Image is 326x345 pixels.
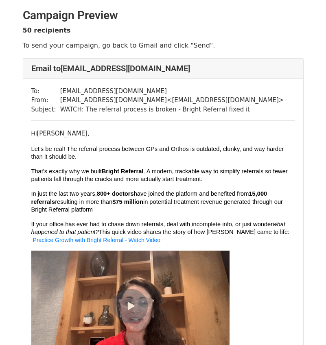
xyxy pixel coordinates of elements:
td: WATCH: The referral process is broken - Bright Referral fixed it [60,105,284,114]
span: resulting in more than [55,199,112,205]
div: ​ [31,129,295,138]
h2: Campaign Preview [23,9,304,22]
span: If your office has ever had to chase down referrals, deal with incomplete info, or just wonder [31,221,273,227]
span: Bright Referral [102,168,144,175]
span: have joined the platform and benefited from [134,190,249,197]
h4: Email to [EMAIL_ADDRESS][DOMAIN_NAME] [31,63,295,73]
span: Practice Growth with Bright Referral - Watch Video [33,237,161,243]
td: [EMAIL_ADDRESS][DOMAIN_NAME] [60,87,284,96]
span: Hi [31,130,37,137]
strong: 50 recipients [23,26,71,34]
span: That’s exactly why we built [31,168,102,175]
td: [EMAIL_ADDRESS][DOMAIN_NAME] < [EMAIL_ADDRESS][DOMAIN_NAME] > [60,96,284,105]
span: In just the last two years, [31,190,97,197]
span: 15,000 referrals [31,190,269,205]
span: 800+ doctors [97,190,134,197]
span: [PERSON_NAME], [37,130,89,137]
span: . A modern, trackable way to simplify referrals so fewer patients fall through the cracks and mor... [31,168,289,183]
td: From: [31,96,60,105]
span: Let’s be real! The referral process between GPs and Orthos is outdated, clunky, and way harder th... [31,146,286,160]
p: To send your campaign, go back to Gmail and click "Send". [23,41,304,50]
a: Practice Growth with Bright Referral - Watch Video [33,236,161,244]
span: $75 million [112,199,143,205]
span: in potential treatment revenue generated through our Bright Referral platform [31,199,285,213]
td: Subject: [31,105,60,114]
span: This quick video shares the story of how [PERSON_NAME] came to life: [99,229,289,235]
td: To: [31,87,60,96]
